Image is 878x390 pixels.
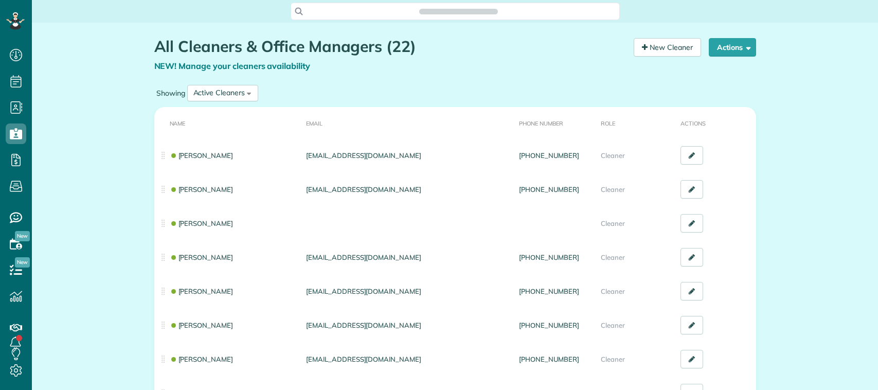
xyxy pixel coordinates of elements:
h1: All Cleaners & Office Managers (22) [154,38,626,55]
a: [PHONE_NUMBER] [519,151,579,159]
span: Cleaner [601,219,625,227]
span: New [15,257,30,268]
th: Role [597,107,676,138]
td: [EMAIL_ADDRESS][DOMAIN_NAME] [302,342,515,376]
a: [PERSON_NAME] [170,185,234,193]
th: Phone number [515,107,597,138]
td: [EMAIL_ADDRESS][DOMAIN_NAME] [302,274,515,308]
a: NEW! Manage your cleaners availability [154,61,311,71]
th: Email [302,107,515,138]
span: Cleaner [601,321,625,329]
label: Showing [154,88,187,98]
td: [EMAIL_ADDRESS][DOMAIN_NAME] [302,308,515,342]
a: [PERSON_NAME] [170,321,234,329]
a: [PERSON_NAME] [170,287,234,295]
span: Cleaner [601,151,625,159]
a: [PHONE_NUMBER] [519,253,579,261]
td: [EMAIL_ADDRESS][DOMAIN_NAME] [302,138,515,172]
a: [PHONE_NUMBER] [519,287,579,295]
span: Cleaner [601,287,625,295]
span: Cleaner [601,253,625,261]
th: Actions [676,107,756,138]
span: Cleaner [601,185,625,193]
a: [PHONE_NUMBER] [519,185,579,193]
button: Actions [709,38,756,57]
span: New [15,231,30,241]
a: [PERSON_NAME] [170,219,234,227]
a: [PERSON_NAME] [170,151,234,159]
td: [EMAIL_ADDRESS][DOMAIN_NAME] [302,172,515,206]
a: New Cleaner [634,38,701,57]
th: Name [154,107,302,138]
td: [EMAIL_ADDRESS][DOMAIN_NAME] [302,240,515,274]
a: [PHONE_NUMBER] [519,355,579,363]
a: [PERSON_NAME] [170,253,234,261]
a: [PHONE_NUMBER] [519,321,579,329]
a: [PERSON_NAME] [170,355,234,363]
span: Cleaner [601,355,625,363]
div: Active Cleaners [193,87,245,98]
span: Search ZenMaid… [429,6,488,16]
